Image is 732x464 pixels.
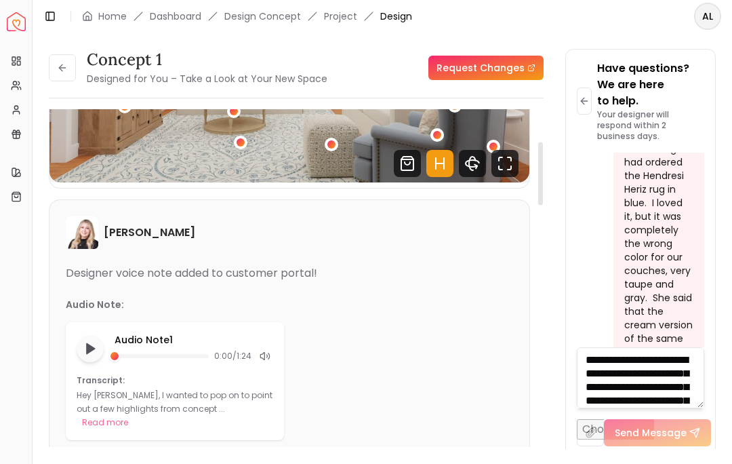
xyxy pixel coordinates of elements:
[82,416,128,429] button: Read more
[324,9,357,23] a: Project
[214,351,251,362] span: 0:00 / 1:24
[426,150,453,177] svg: Hotspots Toggle
[104,225,195,241] h6: [PERSON_NAME]
[224,9,301,23] li: Design Concept
[597,109,704,142] p: Your designer will respond within 2 business days.
[491,150,518,177] svg: Fullscreen
[87,72,327,85] small: Designed for You – Take a Look at Your New Space
[77,375,273,386] p: Transcript:
[77,389,272,414] p: Hey [PERSON_NAME], I wanted to pop on to point out a few highlights from concept ...
[597,60,704,109] p: Have questions? We are here to help.
[115,333,273,347] p: Audio Note 1
[695,4,720,28] span: AL
[82,9,412,23] nav: breadcrumb
[380,9,412,23] span: Design
[394,150,421,177] svg: Shop Products from this design
[428,56,544,80] a: Request Changes
[66,265,513,282] div: Designer voice note added to customer portal!
[66,298,124,311] p: Audio Note:
[87,49,327,71] h3: concept 1
[694,3,721,30] button: AL
[7,12,26,31] img: Spacejoy Logo
[7,12,26,31] a: Spacejoy
[66,216,98,249] img: Hannah James
[98,9,127,23] a: Home
[150,9,201,23] a: Dashboard
[257,348,273,364] div: Mute audio
[77,335,104,362] button: Play audio note
[459,150,486,177] svg: 360 View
